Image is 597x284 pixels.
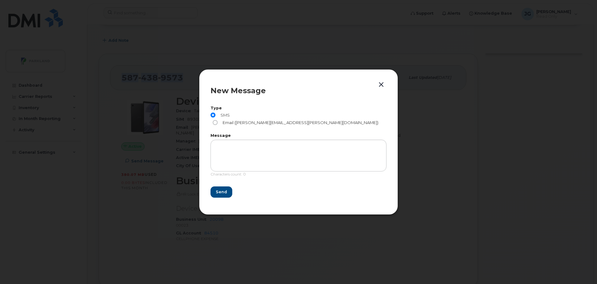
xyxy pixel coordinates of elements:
label: Message [211,134,386,138]
button: Send [211,186,232,198]
input: Email ([PERSON_NAME][EMAIL_ADDRESS][PERSON_NAME][DOMAIN_NAME]) [213,120,218,125]
span: SMS [218,113,230,118]
div: New Message [211,87,386,94]
span: Email ([PERSON_NAME][EMAIL_ADDRESS][PERSON_NAME][DOMAIN_NAME]) [220,120,378,125]
div: Characters count: 0 [211,171,386,181]
span: Send [216,189,227,195]
label: Type [211,106,386,110]
input: SMS [211,113,215,118]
